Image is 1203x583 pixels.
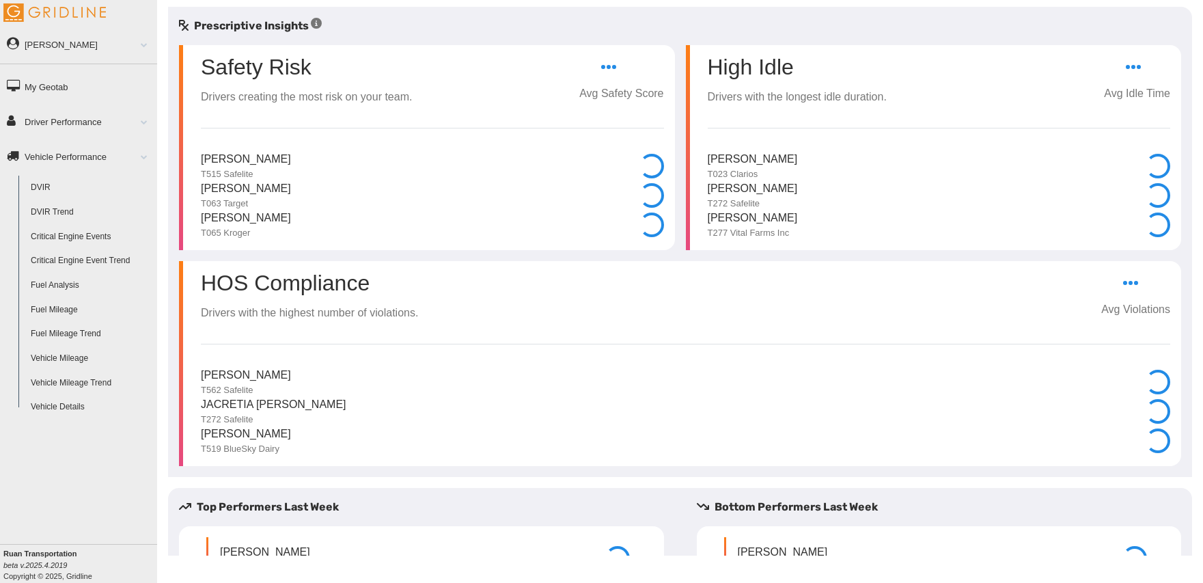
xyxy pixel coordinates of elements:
p: [PERSON_NAME] [201,367,291,384]
p: [PERSON_NAME] [201,210,291,227]
div: Copyright © 2025, Gridline [3,548,157,582]
b: Ruan Transportation [3,550,77,558]
p: Avg Idle Time [1104,85,1170,103]
p: Jacretia [PERSON_NAME] [201,396,346,413]
a: Critical Engine Event Trend [25,249,157,273]
h5: Bottom Performers Last Week [697,499,1193,515]
a: Fuel Analysis [25,273,157,298]
i: beta v.2025.4.2019 [3,561,67,569]
p: [PERSON_NAME] [201,180,291,198]
a: Vehicle Mileage Trend [25,371,157,396]
a: DVIR [25,176,157,200]
p: T515 Safelite [201,168,291,180]
p: [PERSON_NAME] [738,544,828,560]
p: Avg Violations [1101,301,1170,318]
p: T065 Kroger [201,227,291,239]
a: Vehicle Details [25,395,157,420]
h5: Top Performers Last Week [179,499,675,515]
p: [PERSON_NAME] [220,544,372,560]
a: Fuel Mileage [25,298,157,323]
a: Critical Engine Events [25,225,157,249]
p: [PERSON_NAME] [708,151,798,168]
p: [PERSON_NAME] [708,180,798,198]
p: T519 BlueSky Dairy [201,443,291,455]
p: T272 Safelite [201,413,346,426]
img: Gridline [3,3,106,22]
a: Fuel Mileage Trend [25,322,157,347]
p: Safety Risk [201,56,312,78]
p: High Idle [708,56,887,78]
p: [PERSON_NAME] [201,426,291,443]
a: Vehicle Mileage [25,347,157,371]
p: HOS Compliance [201,272,418,294]
a: DVIR Trend [25,200,157,225]
p: Drivers with the longest idle duration. [708,89,887,106]
p: T063 Target [201,198,291,210]
p: [PERSON_NAME] [201,151,291,168]
h5: Prescriptive Insights [179,18,322,34]
p: [PERSON_NAME] [708,210,798,227]
p: T272 Safelite [708,198,798,210]
p: T277 Vital Farms Inc [708,227,798,239]
p: T562 Safelite [201,384,291,396]
p: Drivers with the highest number of violations. [201,305,418,322]
p: Avg Safety Score [579,85,663,103]
p: Drivers creating the most risk on your team. [201,89,412,106]
p: T023 Clarios [708,168,798,180]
